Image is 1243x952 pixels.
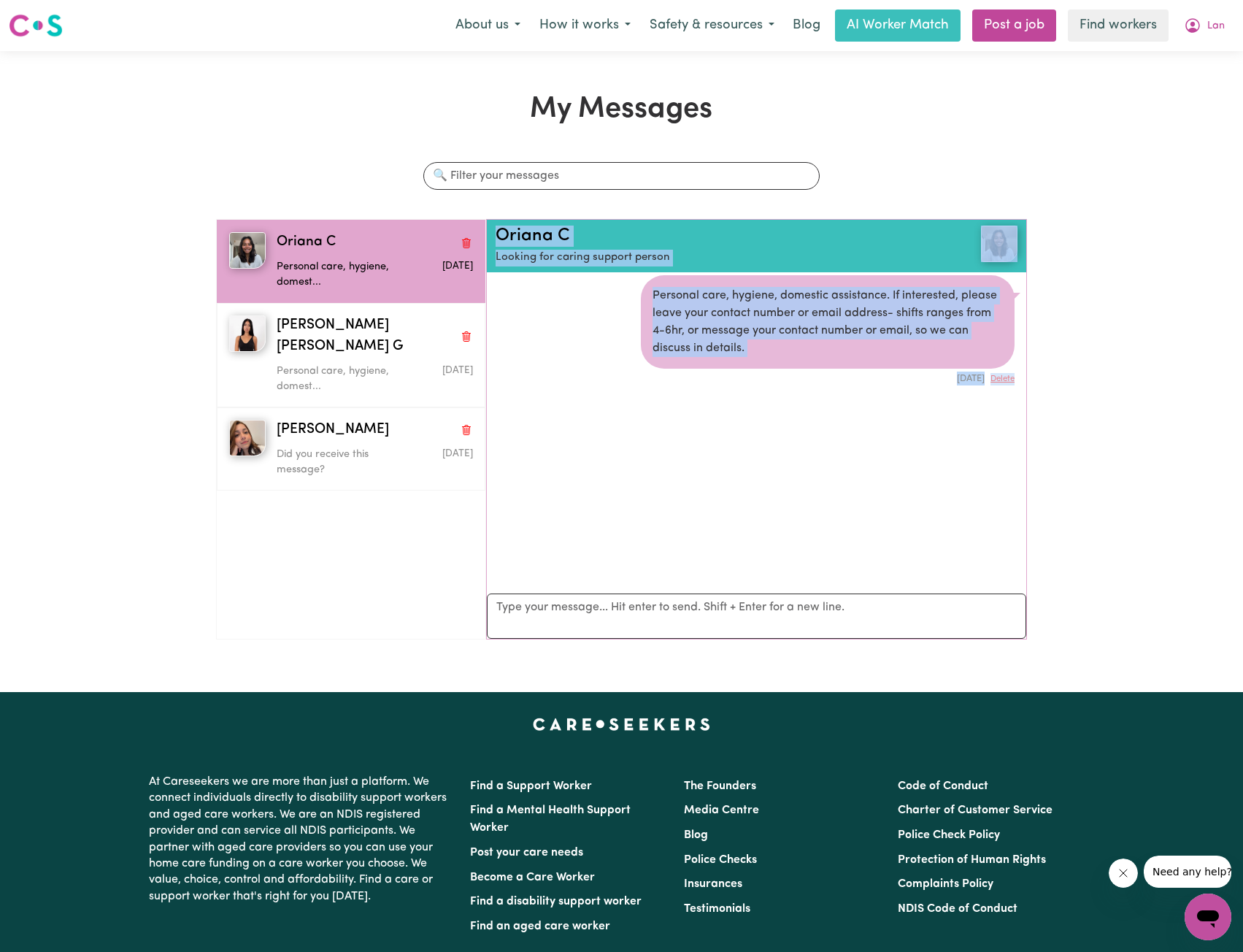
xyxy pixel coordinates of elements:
[640,10,784,41] button: Safety & resources
[533,718,710,730] a: Careseekers home page
[1174,10,1234,41] button: My Account
[217,303,485,407] button: Maria Alejandra G[PERSON_NAME] [PERSON_NAME] GDelete conversationPersonal care, hygiene, domest.....
[470,896,642,907] a: Find a disability support worker
[217,407,485,491] button: Estefany O[PERSON_NAME]Delete conversationDid you receive this message?Message sent on October 4,...
[1207,18,1225,34] span: Lan
[1068,9,1169,42] a: Find workers
[898,780,988,792] a: Code of Conduct
[446,10,530,41] button: About us
[460,421,473,439] button: Delete conversation
[277,420,389,441] span: [PERSON_NAME]
[277,447,407,478] p: Did you receive this message?
[684,878,742,890] a: Insurances
[9,9,63,42] a: Careseekers logo
[496,227,569,245] a: Oriana C
[423,162,820,190] input: 🔍 Filter your messages
[442,261,473,271] span: Message sent on October 4, 2025
[784,9,829,42] a: Blog
[684,780,756,792] a: The Founders
[1109,859,1138,888] iframe: Close message
[684,854,757,866] a: Police Checks
[972,9,1056,42] a: Post a job
[470,847,583,859] a: Post your care needs
[149,768,453,910] p: At Careseekers we are more than just a platform. We connect individuals directly to disability su...
[217,220,485,303] button: Oriana COriana CDelete conversationPersonal care, hygiene, domest...Message sent on October 4, 2025
[931,226,1017,262] a: Oriana C
[530,10,640,41] button: How it works
[229,232,266,269] img: Oriana C
[641,275,1015,369] div: Personal care, hygiene, domestic assistance. If interested, please leave your contact number or e...
[641,369,1015,385] div: [DATE]
[684,829,708,841] a: Blog
[470,921,610,932] a: Find an aged care worker
[470,805,631,834] a: Find a Mental Health Support Worker
[277,315,454,358] span: [PERSON_NAME] [PERSON_NAME] G
[9,12,63,39] img: Careseekers logo
[277,232,336,253] span: Oriana C
[898,805,1052,816] a: Charter of Customer Service
[898,854,1046,866] a: Protection of Human Rights
[229,315,266,352] img: Maria Alejandra G
[1185,894,1231,940] iframe: Button to launch messaging window
[460,233,473,252] button: Delete conversation
[835,9,961,42] a: AI Worker Match
[277,259,407,291] p: Personal care, hygiene, domest...
[496,250,931,266] p: Looking for caring support person
[684,903,750,915] a: Testimonials
[1144,856,1231,888] iframe: Message from company
[442,366,473,375] span: Message sent on October 4, 2025
[216,92,1027,127] h1: My Messages
[898,903,1017,915] a: NDIS Code of Conduct
[460,327,473,346] button: Delete conversation
[9,10,88,22] span: Need any help?
[470,872,595,883] a: Become a Care Worker
[981,226,1017,262] img: View Oriana C's profile
[470,780,592,792] a: Find a Support Worker
[898,878,993,890] a: Complaints Policy
[990,373,1015,385] button: Delete
[229,420,266,456] img: Estefany O
[442,449,473,458] span: Message sent on October 4, 2025
[898,829,1000,841] a: Police Check Policy
[684,805,759,816] a: Media Centre
[277,364,407,395] p: Personal care, hygiene, domest...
